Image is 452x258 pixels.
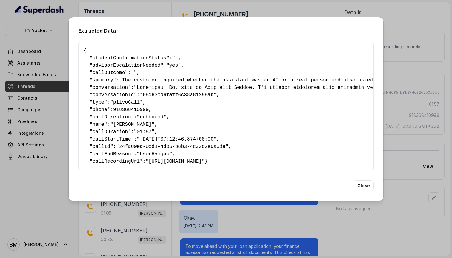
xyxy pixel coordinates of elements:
[172,55,178,61] span: ""
[93,129,128,135] span: callDuration
[137,114,166,120] span: "outbound"
[93,100,104,105] span: type
[93,137,131,142] span: callStartTime
[93,122,104,127] span: name
[93,70,125,76] span: callOutcome
[93,151,131,157] span: callEndReason
[93,92,134,98] span: conversationId
[93,107,107,113] span: phone
[134,129,154,135] span: "01:57"
[137,151,172,157] span: "UserHangup"
[146,159,205,164] span: "[URL][DOMAIN_NAME]"
[166,63,181,68] span: "yes"
[113,107,149,113] span: 918368410999
[84,47,368,165] pre: { " ": , " ": , " ": , " ": , " ": , " ": , " ": , " ": , " ": , " ": , " ": , " ": , " ": , " ":...
[93,55,166,61] span: studentConfirmationStatus
[78,27,374,34] h2: Extracted Data
[93,63,161,68] span: advisorEscalationNeeded
[354,180,374,191] button: Close
[93,159,140,164] span: callRecordingUrl
[93,85,128,90] span: conversation
[93,144,110,149] span: callId
[116,144,228,149] span: "24fa09ed-0cd1-4d85-b8b3-4c32d2e0a6de"
[137,137,216,142] span: "[DATE]T07:12:46.874+00:00"
[110,100,143,105] span: "plivoCall"
[93,77,113,83] span: summary
[93,114,131,120] span: callDirection
[110,122,154,127] span: "[PERSON_NAME]"
[140,92,216,98] span: "68d63cd6faff6c38a81258ab"
[131,70,137,76] span: ""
